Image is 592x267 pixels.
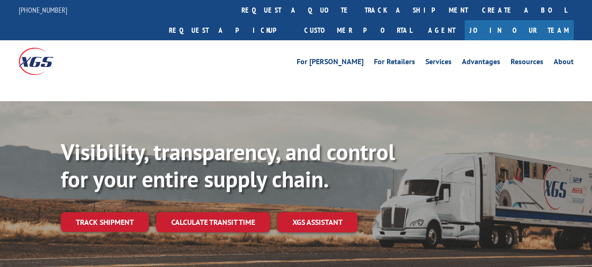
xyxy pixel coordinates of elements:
[61,137,395,193] b: Visibility, transparency, and control for your entire supply chain.
[419,20,465,40] a: Agent
[19,5,67,15] a: [PHONE_NUMBER]
[156,212,270,232] a: Calculate transit time
[162,20,297,40] a: Request a pickup
[61,212,149,232] a: Track shipment
[297,58,364,68] a: For [PERSON_NAME]
[374,58,415,68] a: For Retailers
[297,20,419,40] a: Customer Portal
[554,58,574,68] a: About
[462,58,500,68] a: Advantages
[425,58,452,68] a: Services
[278,212,358,232] a: XGS ASSISTANT
[511,58,543,68] a: Resources
[465,20,574,40] a: Join Our Team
